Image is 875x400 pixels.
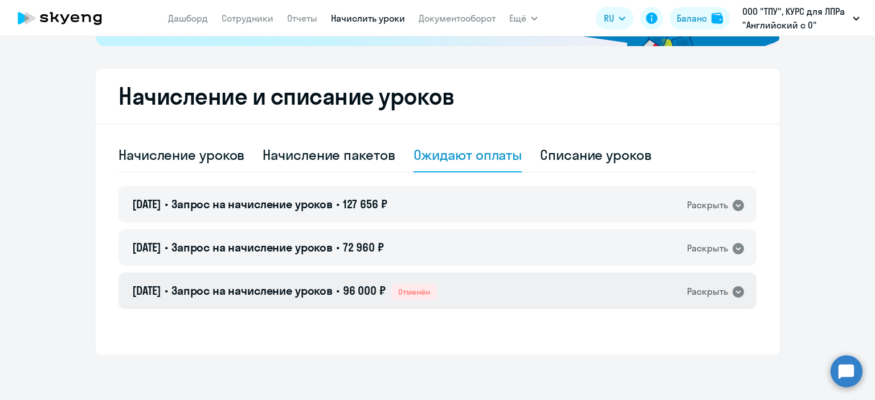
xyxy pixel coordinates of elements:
[171,240,333,254] span: Запрос на начисление уроков
[165,197,168,211] span: •
[540,146,652,164] div: Списание уроков
[343,240,384,254] span: 72 960 ₽
[343,283,386,298] span: 96 000 ₽
[414,146,522,164] div: Ожидают оплаты
[604,11,614,25] span: RU
[132,283,161,298] span: [DATE]
[509,11,526,25] span: Ещё
[596,7,633,30] button: RU
[419,13,496,24] a: Документооборот
[712,13,723,24] img: balance
[171,197,333,211] span: Запрос на начисление уроков
[331,13,405,24] a: Начислить уроки
[742,5,848,32] p: ООО "ТПУ", КУРС для ЛПРа "Английский с 0"
[737,5,865,32] button: ООО "ТПУ", КУРС для ЛПРа "Английский с 0"
[336,197,340,211] span: •
[222,13,273,24] a: Сотрудники
[509,7,538,30] button: Ещё
[336,283,340,298] span: •
[165,283,168,298] span: •
[687,198,728,212] div: Раскрыть
[171,283,333,298] span: Запрос на начисление уроков
[391,283,437,300] span: Отменён
[343,197,387,211] span: 127 656 ₽
[677,11,707,25] div: Баланс
[132,197,161,211] span: [DATE]
[287,13,317,24] a: Отчеты
[132,240,161,254] span: [DATE]
[687,284,728,299] div: Раскрыть
[118,83,757,110] h2: Начисление и списание уроков
[670,7,730,30] button: Балансbalance
[118,146,244,164] div: Начисление уроков
[263,146,395,164] div: Начисление пакетов
[687,241,728,255] div: Раскрыть
[336,240,340,254] span: •
[165,240,168,254] span: •
[168,13,208,24] a: Дашборд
